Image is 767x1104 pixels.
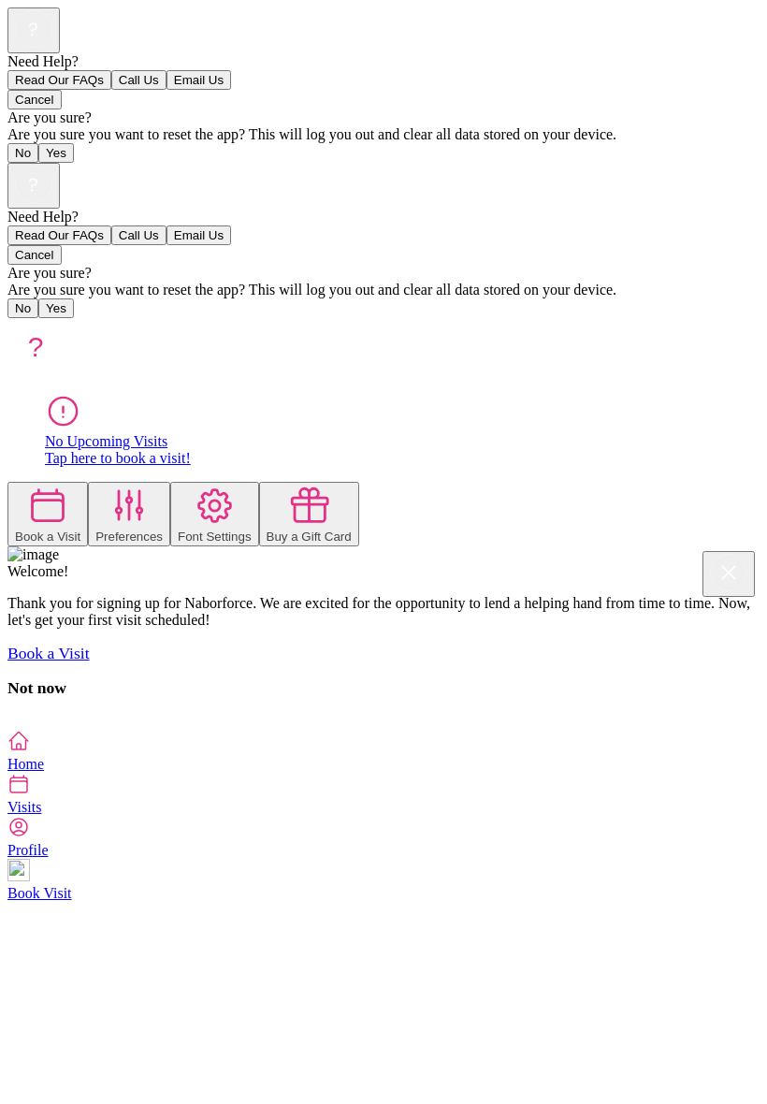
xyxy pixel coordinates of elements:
[259,482,359,546] button: Buy a Gift Card
[111,225,166,245] button: Call Us
[7,563,760,580] div: Welcome!
[7,143,38,163] button: No
[267,530,352,544] div: Buy a Gift Card
[95,530,163,544] div: Preferences
[7,225,111,245] button: Read Our FAQs
[7,482,88,546] button: Book a Visit
[15,530,80,544] div: Book a Visit
[45,433,760,450] div: No Upcoming Visits
[7,318,64,374] img: avatar
[7,730,760,772] a: Home
[7,109,760,126] div: Are you sure?
[178,530,252,544] div: Font Settings
[7,816,760,858] a: Profile
[88,482,170,546] button: Preferences
[38,143,74,163] button: Yes
[7,756,44,772] span: Home
[7,842,49,858] span: Profile
[7,245,62,265] button: Cancel
[7,265,760,282] div: Are you sure?
[7,799,41,815] span: Visits
[45,393,760,467] a: No Upcoming VisitsTap here to book a visit!
[7,298,38,318] button: No
[7,209,760,225] div: Need Help?
[7,595,760,629] p: Thank you for signing up for Naborforce. We are excited for the opportunity to lend a helping han...
[166,225,231,245] button: Email Us
[7,859,760,901] a: Book Visit
[7,126,760,143] div: Are you sure you want to reset the app? This will log you out and clear all data stored on your d...
[111,70,166,90] button: Call Us
[166,70,231,90] button: Email Us
[38,298,74,318] button: Yes
[7,70,111,90] button: Read Our FAQs
[7,885,72,901] span: Book Visit
[45,450,760,467] div: Tap here to book a visit!
[7,644,90,662] a: Book a Visit
[7,90,62,109] button: Cancel
[7,282,760,298] div: Are you sure you want to reset the app? This will log you out and clear all data stored on your d...
[7,678,66,697] a: Not now
[7,53,760,70] div: Need Help?
[170,482,259,546] button: Font Settings
[7,546,59,563] img: image
[7,773,760,815] a: Visits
